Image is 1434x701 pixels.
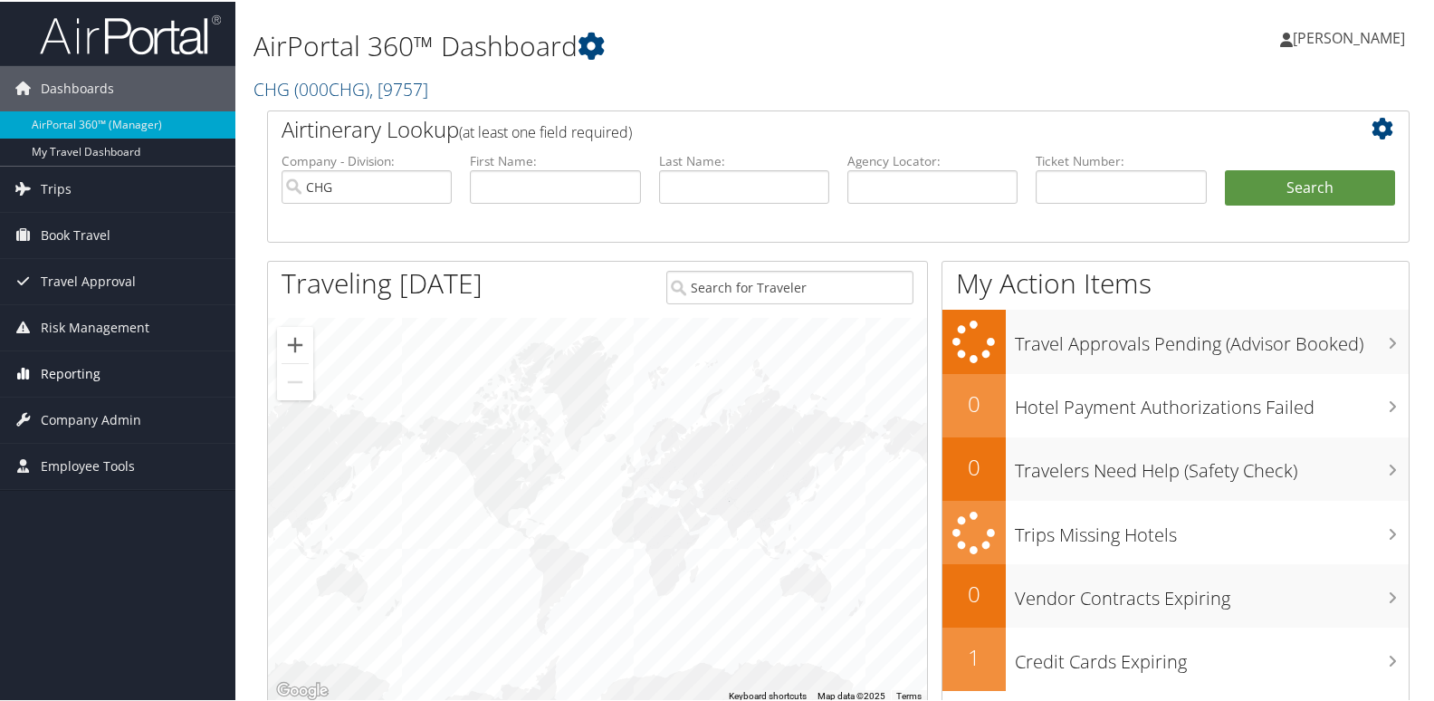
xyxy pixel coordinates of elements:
[942,577,1006,608] h2: 0
[277,362,313,399] button: Zoom out
[1225,168,1395,205] button: Search
[942,263,1409,301] h1: My Action Items
[659,150,829,168] label: Last Name:
[942,450,1006,481] h2: 0
[817,689,885,699] span: Map data ©2025
[282,263,483,301] h1: Traveling [DATE]
[942,626,1409,689] a: 1Credit Cards Expiring
[294,75,369,100] span: ( 000CHG )
[942,308,1409,372] a: Travel Approvals Pending (Advisor Booked)
[666,269,913,302] input: Search for Traveler
[41,165,72,210] span: Trips
[253,25,1033,63] h1: AirPortal 360™ Dashboard
[282,150,452,168] label: Company - Division:
[942,640,1006,671] h2: 1
[272,677,332,701] img: Google
[41,64,114,110] span: Dashboards
[1015,575,1409,610] h3: Vendor Contracts Expiring
[470,150,640,168] label: First Name:
[41,442,135,487] span: Employee Tools
[942,436,1409,499] a: 0Travelers Need Help (Safety Check)
[942,387,1006,418] h2: 0
[369,75,428,100] span: , [ 9757 ]
[942,372,1409,436] a: 0Hotel Payment Authorizations Failed
[1015,447,1409,482] h3: Travelers Need Help (Safety Check)
[1015,639,1409,673] h3: Credit Cards Expiring
[41,350,100,395] span: Reporting
[896,689,922,699] a: Terms (opens in new tab)
[847,150,1018,168] label: Agency Locator:
[40,12,221,54] img: airportal-logo.png
[41,396,141,441] span: Company Admin
[729,688,807,701] button: Keyboard shortcuts
[277,325,313,361] button: Zoom in
[459,120,632,140] span: (at least one field required)
[41,211,110,256] span: Book Travel
[1015,384,1409,418] h3: Hotel Payment Authorizations Failed
[253,75,428,100] a: CHG
[41,257,136,302] span: Travel Approval
[942,499,1409,563] a: Trips Missing Hotels
[272,677,332,701] a: Open this area in Google Maps (opens a new window)
[1015,321,1409,355] h3: Travel Approvals Pending (Advisor Booked)
[1015,512,1409,546] h3: Trips Missing Hotels
[1280,9,1423,63] a: [PERSON_NAME]
[1036,150,1206,168] label: Ticket Number:
[1293,26,1405,46] span: [PERSON_NAME]
[942,562,1409,626] a: 0Vendor Contracts Expiring
[282,112,1300,143] h2: Airtinerary Lookup
[41,303,149,349] span: Risk Management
